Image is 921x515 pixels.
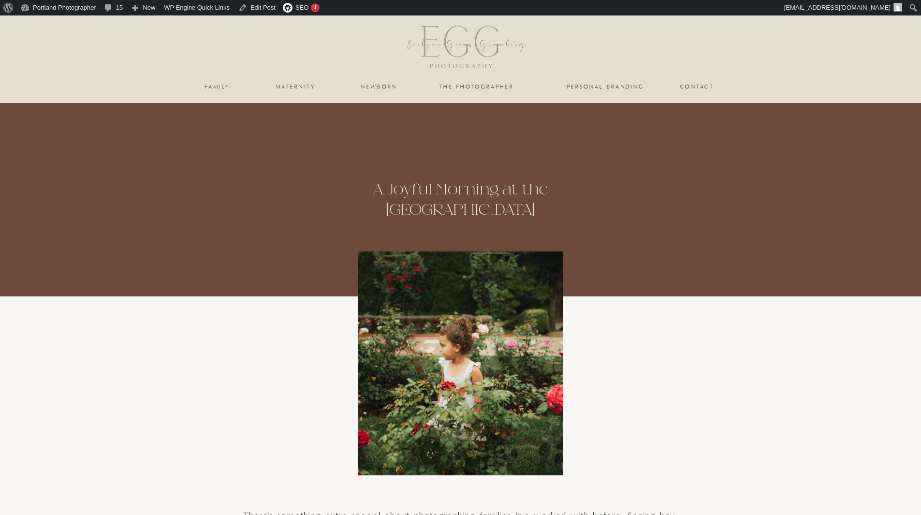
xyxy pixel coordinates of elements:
span: SEO [295,4,308,11]
img: girl playing at the international rose test garden [358,251,563,475]
a: personal branding [566,84,645,89]
a: family [198,84,237,89]
a: newborn [360,84,399,89]
a: the photographer [428,84,525,89]
h1: A Joyful Morning at the [GEOGRAPHIC_DATA] [316,179,605,220]
div: 1 [311,3,320,12]
a: Contact [680,84,715,89]
span: [EMAIL_ADDRESS][DOMAIN_NAME] [784,4,891,11]
a: maternity [276,84,315,89]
